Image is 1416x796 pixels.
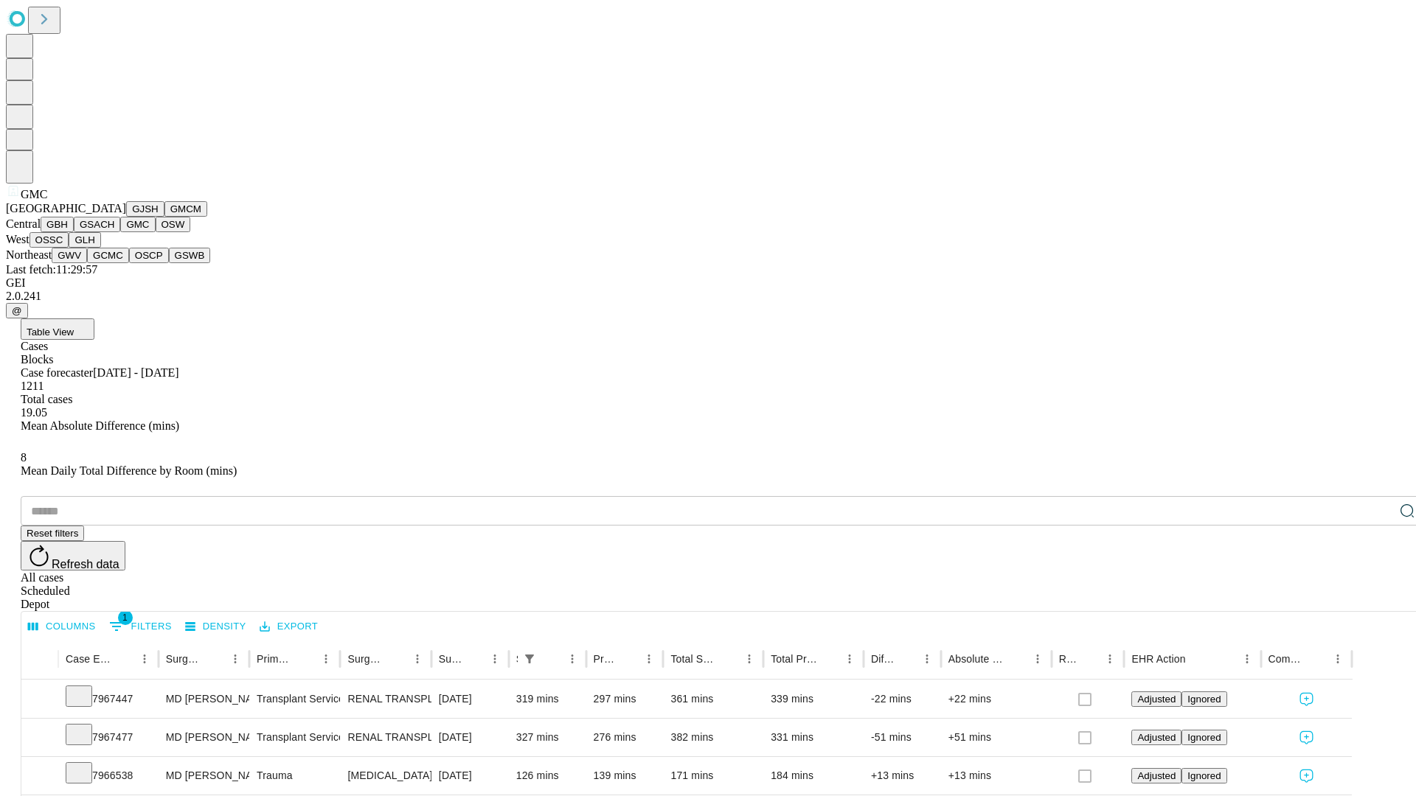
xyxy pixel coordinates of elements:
[718,649,739,669] button: Sort
[6,303,28,318] button: @
[156,217,191,232] button: OSW
[12,305,22,316] span: @
[118,610,133,625] span: 1
[6,276,1410,290] div: GEI
[347,757,423,795] div: [MEDICAL_DATA]
[66,719,151,756] div: 7967477
[69,232,100,248] button: GLH
[74,217,120,232] button: GSACH
[516,757,579,795] div: 126 mins
[52,558,119,570] span: Refresh data
[670,719,756,756] div: 382 mins
[181,615,250,638] button: Density
[29,232,69,248] button: OSSC
[896,649,917,669] button: Sort
[21,406,47,419] span: 19.05
[639,649,659,669] button: Menu
[771,719,856,756] div: 331 mins
[21,188,47,200] span: GMC
[1131,653,1185,665] div: EHR Action
[594,757,656,795] div: 139 mins
[6,248,52,261] span: Northeast
[1237,649,1257,669] button: Menu
[948,719,1044,756] div: +51 mins
[6,233,29,245] span: West
[1059,653,1078,665] div: Resolved in EHR
[1181,691,1226,707] button: Ignored
[670,680,756,718] div: 361 mins
[948,757,1044,795] div: +13 mins
[839,649,860,669] button: Menu
[1307,649,1327,669] button: Sort
[166,653,203,665] div: Surgeon Name
[670,653,717,665] div: Total Scheduled Duration
[295,649,316,669] button: Sort
[29,687,51,713] button: Expand
[516,719,579,756] div: 327 mins
[439,653,462,665] div: Surgery Date
[126,201,164,217] button: GJSH
[618,649,639,669] button: Sort
[948,680,1044,718] div: +22 mins
[114,649,134,669] button: Sort
[21,451,27,464] span: 8
[21,393,72,405] span: Total cases
[347,680,423,718] div: RENAL TRANSPLANT
[407,649,428,669] button: Menu
[1268,653,1305,665] div: Comments
[594,653,617,665] div: Predicted In Room Duration
[257,719,333,756] div: Transplant Services
[670,757,756,795] div: 171 mins
[464,649,485,669] button: Sort
[66,653,112,665] div: Case Epic Id
[6,290,1410,303] div: 2.0.241
[819,649,839,669] button: Sort
[93,366,178,379] span: [DATE] - [DATE]
[1131,691,1181,707] button: Adjusted
[771,757,856,795] div: 184 mins
[29,764,51,789] button: Expand
[21,366,93,379] span: Case forecaster
[257,680,333,718] div: Transplant Services
[21,526,84,541] button: Reset filters
[166,757,242,795] div: MD [PERSON_NAME]
[516,680,579,718] div: 319 mins
[6,202,126,214] span: [GEOGRAPHIC_DATA]
[347,653,384,665] div: Surgery Name
[1137,770,1176,781] span: Adjusted
[316,649,336,669] button: Menu
[917,649,937,669] button: Menu
[1027,649,1048,669] button: Menu
[21,380,44,392] span: 1211
[21,541,125,570] button: Refresh data
[771,680,856,718] div: 339 mins
[27,528,78,539] span: Reset filters
[66,757,151,795] div: 7966538
[24,615,100,638] button: Select columns
[1181,768,1226,783] button: Ignored
[41,217,74,232] button: GBH
[105,615,176,638] button: Show filters
[87,248,129,263] button: GCMC
[29,725,51,751] button: Expand
[519,649,540,669] div: 1 active filter
[1187,649,1208,669] button: Sort
[134,649,155,669] button: Menu
[21,464,237,477] span: Mean Daily Total Difference by Room (mins)
[1100,649,1120,669] button: Menu
[439,757,502,795] div: [DATE]
[27,327,74,338] span: Table View
[347,719,423,756] div: RENAL TRANSPLANT
[6,263,97,276] span: Last fetch: 11:29:57
[164,201,207,217] button: GMCM
[166,680,242,718] div: MD [PERSON_NAME]
[1181,730,1226,745] button: Ignored
[1187,770,1221,781] span: Ignored
[871,757,934,795] div: +13 mins
[948,653,1005,665] div: Absolute Difference
[439,680,502,718] div: [DATE]
[166,719,242,756] div: MD [PERSON_NAME]
[1131,730,1181,745] button: Adjusted
[386,649,407,669] button: Sort
[256,615,322,638] button: Export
